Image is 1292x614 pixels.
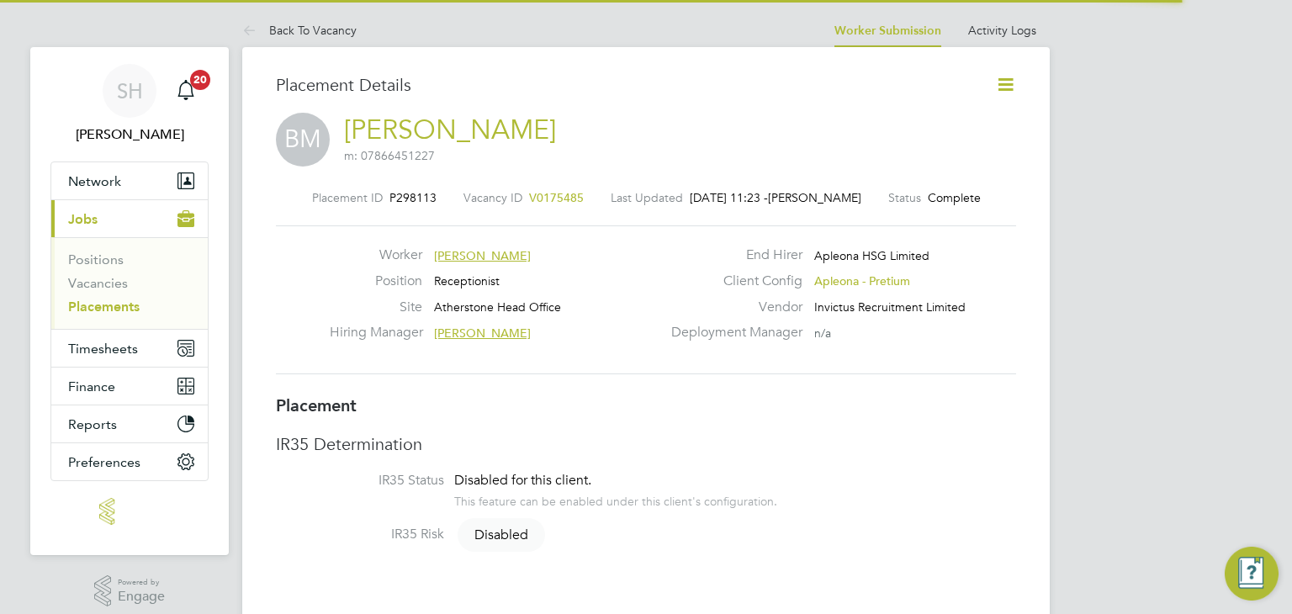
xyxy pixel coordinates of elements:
[276,395,357,416] b: Placement
[834,24,941,38] a: Worker Submission
[434,248,531,263] span: [PERSON_NAME]
[51,443,208,480] button: Preferences
[454,490,777,509] div: This feature can be enabled under this client's configuration.
[611,190,683,205] label: Last Updated
[814,326,831,341] span: n/a
[50,124,209,145] span: Shawn Henry
[814,299,966,315] span: Invictus Recruitment Limited
[454,472,591,489] span: Disabled for this client.
[661,273,802,290] label: Client Config
[68,275,128,291] a: Vacancies
[68,378,115,394] span: Finance
[190,70,210,90] span: 20
[458,518,545,552] span: Disabled
[434,326,531,341] span: [PERSON_NAME]
[690,190,768,205] span: [DATE] 11:23 -
[242,23,357,38] a: Back To Vacancy
[99,498,160,525] img: invictus-group-logo-retina.png
[51,330,208,367] button: Timesheets
[68,341,138,357] span: Timesheets
[330,299,422,316] label: Site
[51,368,208,405] button: Finance
[51,405,208,442] button: Reports
[50,498,209,525] a: Go to home page
[312,190,383,205] label: Placement ID
[50,64,209,145] a: SH[PERSON_NAME]
[661,246,802,264] label: End Hirer
[276,74,970,96] h3: Placement Details
[68,416,117,432] span: Reports
[661,299,802,316] label: Vendor
[330,324,422,341] label: Hiring Manager
[344,148,435,163] span: m: 07866451227
[661,324,802,341] label: Deployment Manager
[276,526,444,543] label: IR35 Risk
[68,251,124,267] a: Positions
[169,64,203,118] a: 20
[51,237,208,329] div: Jobs
[968,23,1036,38] a: Activity Logs
[117,80,143,102] span: SH
[463,190,522,205] label: Vacancy ID
[51,200,208,237] button: Jobs
[68,211,98,227] span: Jobs
[330,273,422,290] label: Position
[276,472,444,490] label: IR35 Status
[51,162,208,199] button: Network
[814,273,910,288] span: Apleona - Pretium
[814,248,929,263] span: Apleona HSG Limited
[928,190,981,205] span: Complete
[389,190,437,205] span: P298113
[276,433,1016,455] h3: IR35 Determination
[768,190,861,205] span: [PERSON_NAME]
[68,454,140,470] span: Preferences
[30,47,229,555] nav: Main navigation
[94,575,166,607] a: Powered byEngage
[1225,547,1279,601] button: Engage Resource Center
[118,590,165,604] span: Engage
[434,273,500,288] span: Receptionist
[68,299,140,315] a: Placements
[529,190,584,205] span: V0175485
[68,173,121,189] span: Network
[330,246,422,264] label: Worker
[888,190,921,205] label: Status
[344,114,556,146] a: [PERSON_NAME]
[434,299,561,315] span: Atherstone Head Office
[118,575,165,590] span: Powered by
[276,113,330,167] span: BM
